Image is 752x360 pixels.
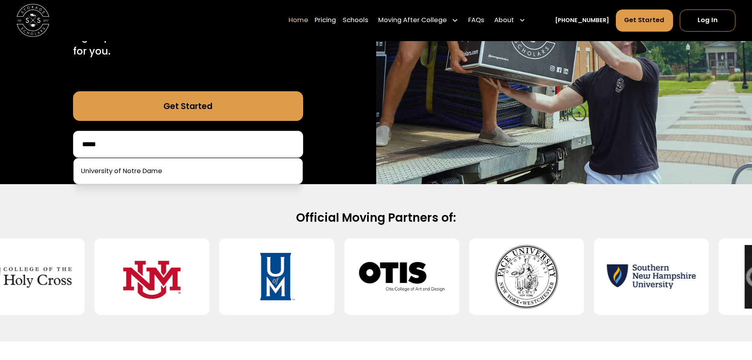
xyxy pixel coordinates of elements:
img: Southern New Hampshire University [607,245,696,309]
p: Sign up in 5 minutes and we'll handle the rest for you. [73,29,303,59]
div: About [491,9,529,32]
div: Moving After College [375,9,462,32]
a: FAQs [468,9,484,32]
img: University of Memphis [233,245,321,309]
a: Schools [343,9,368,32]
img: University of New Mexico [108,245,197,309]
a: Get Started [616,9,673,32]
a: Get Started [73,91,303,121]
a: Log In [680,9,735,32]
img: Otis College of Art and Design [357,245,446,309]
img: Pace University - Pleasantville [482,245,571,309]
div: About [494,16,514,26]
h2: Official Moving Partners of: [113,210,639,225]
div: Moving After College [378,16,447,26]
a: Home [289,9,308,32]
a: Pricing [315,9,336,32]
a: [PHONE_NUMBER] [555,16,609,25]
img: Storage Scholars main logo [17,4,49,37]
